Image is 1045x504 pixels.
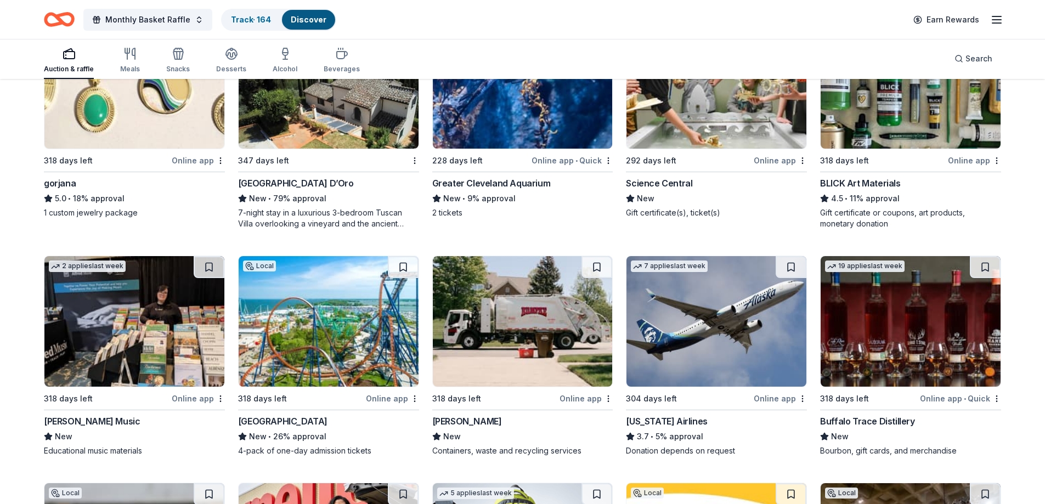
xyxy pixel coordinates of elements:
div: 18% approval [44,192,225,205]
div: [GEOGRAPHIC_DATA] [238,415,327,428]
img: Image for BLICK Art Materials [821,18,1001,149]
div: Local [49,488,82,499]
img: Image for Greater Cleveland Aquarium [433,18,613,149]
a: Image for Alfred Music2 applieslast week318 days leftOnline app[PERSON_NAME] MusicNewEducational ... [44,256,225,456]
div: [PERSON_NAME] [432,415,502,428]
div: 2 tickets [432,207,613,218]
div: 304 days left [626,392,677,405]
div: 318 days left [432,392,481,405]
a: Image for Rumpke318 days leftOnline app[PERSON_NAME]NewContainers, waste and recycling services [432,256,613,456]
img: Image for gorjana [44,18,224,149]
div: Local [631,488,664,499]
button: Search [946,48,1001,70]
div: 5 applies last week [437,488,514,499]
img: Image for Buffalo Trace Distillery [821,256,1001,387]
span: • [268,432,271,441]
button: Snacks [166,43,190,79]
div: 347 days left [238,154,289,167]
div: 318 days left [44,154,93,167]
button: Monthly Basket Raffle [83,9,212,31]
button: Auction & raffle [44,43,94,79]
span: New [443,192,461,205]
button: Desserts [216,43,246,79]
div: Containers, waste and recycling services [432,445,613,456]
a: Image for Greater Cleveland AquariumLocal228 days leftOnline app•QuickGreater Cleveland AquariumN... [432,18,613,218]
div: BLICK Art Materials [820,177,900,190]
div: Greater Cleveland Aquarium [432,177,551,190]
div: [PERSON_NAME] Music [44,415,140,428]
a: Image for Science Central1 applylast week292 days leftOnline appScience CentralNewGift certificat... [626,18,807,218]
a: Image for Buffalo Trace Distillery19 applieslast week318 days leftOnline app•QuickBuffalo Trace D... [820,256,1001,456]
div: Buffalo Trace Distillery [820,415,914,428]
div: 228 days left [432,154,483,167]
div: Desserts [216,65,246,73]
span: New [831,430,849,443]
a: Track· 164 [231,15,271,24]
div: Online app [754,154,807,167]
div: Alcohol [273,65,297,73]
span: • [68,194,71,203]
span: New [443,430,461,443]
span: • [268,194,271,203]
div: Science Central [626,177,692,190]
div: Beverages [324,65,360,73]
span: • [651,432,654,441]
a: Image for Villa Sogni D’Oro2 applieslast week347 days left[GEOGRAPHIC_DATA] D’OroNew•79% approval... [238,18,419,229]
span: • [462,194,465,203]
span: New [249,430,267,443]
div: Gift certificate or coupons, art products, monetary donation [820,207,1001,229]
div: 5% approval [626,430,807,443]
div: 9% approval [432,192,613,205]
div: 318 days left [820,392,869,405]
div: 79% approval [238,192,419,205]
div: Gift certificate(s), ticket(s) [626,207,807,218]
div: 1 custom jewelry package [44,207,225,218]
button: Meals [120,43,140,79]
div: 318 days left [238,392,287,405]
div: 11% approval [820,192,1001,205]
div: Snacks [166,65,190,73]
a: Image for gorjana10 applieslast week318 days leftOnline appgorjana5.0•18% approval1 custom jewelr... [44,18,225,218]
div: [US_STATE] Airlines [626,415,707,428]
div: Online app Quick [532,154,613,167]
a: Image for Cedar PointLocal318 days leftOnline app[GEOGRAPHIC_DATA]New•26% approval4-pack of one-d... [238,256,419,456]
span: Monthly Basket Raffle [105,13,190,26]
div: [GEOGRAPHIC_DATA] D’Oro [238,177,354,190]
a: Image for BLICK Art Materials5 applieslast week318 days leftOnline appBLICK Art Materials4.5•11% ... [820,18,1001,229]
img: Image for Science Central [626,18,806,149]
button: Beverages [324,43,360,79]
div: Bourbon, gift cards, and merchandise [820,445,1001,456]
a: Home [44,7,75,32]
div: 318 days left [820,154,869,167]
div: Local [243,261,276,271]
a: Image for Alaska Airlines7 applieslast week304 days leftOnline app[US_STATE] Airlines3.7•5% appro... [626,256,807,456]
span: • [964,394,966,403]
div: Educational music materials [44,445,225,456]
img: Image for Alfred Music [44,256,224,387]
div: 292 days left [626,154,676,167]
span: 3.7 [637,430,649,443]
img: Image for Alaska Airlines [626,256,806,387]
div: Donation depends on request [626,445,807,456]
span: • [845,194,848,203]
span: New [637,192,654,205]
span: New [55,430,72,443]
span: 4.5 [831,192,843,205]
span: Search [965,52,992,65]
div: Online app [948,154,1001,167]
div: Auction & raffle [44,65,94,73]
div: 7 applies last week [631,261,708,272]
div: Meals [120,65,140,73]
img: Image for Villa Sogni D’Oro [239,18,419,149]
a: Discover [291,15,326,24]
span: • [575,156,578,165]
div: 318 days left [44,392,93,405]
img: Image for Rumpke [433,256,613,387]
button: Alcohol [273,43,297,79]
div: gorjana [44,177,76,190]
div: 19 applies last week [825,261,905,272]
div: Online app Quick [920,392,1001,405]
div: Online app [754,392,807,405]
div: 2 applies last week [49,261,126,272]
div: Online app [172,392,225,405]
